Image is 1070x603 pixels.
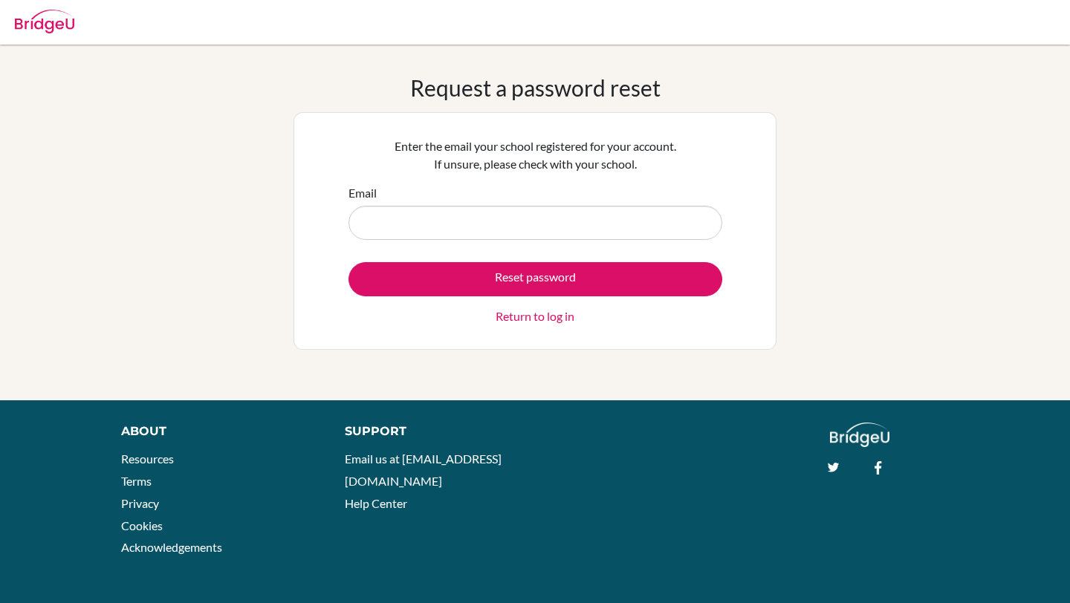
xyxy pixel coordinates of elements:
[348,262,722,296] button: Reset password
[830,423,890,447] img: logo_white@2x-f4f0deed5e89b7ecb1c2cc34c3e3d731f90f0f143d5ea2071677605dd97b5244.png
[345,452,502,488] a: Email us at [EMAIL_ADDRESS][DOMAIN_NAME]
[121,474,152,488] a: Terms
[348,137,722,173] p: Enter the email your school registered for your account. If unsure, please check with your school.
[348,184,377,202] label: Email
[121,423,311,440] div: About
[121,496,159,510] a: Privacy
[121,452,174,466] a: Resources
[345,423,520,440] div: Support
[410,74,661,101] h1: Request a password reset
[345,496,407,510] a: Help Center
[496,307,574,325] a: Return to log in
[121,518,163,532] a: Cookies
[121,540,222,554] a: Acknowledgements
[15,10,74,33] img: Bridge-U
